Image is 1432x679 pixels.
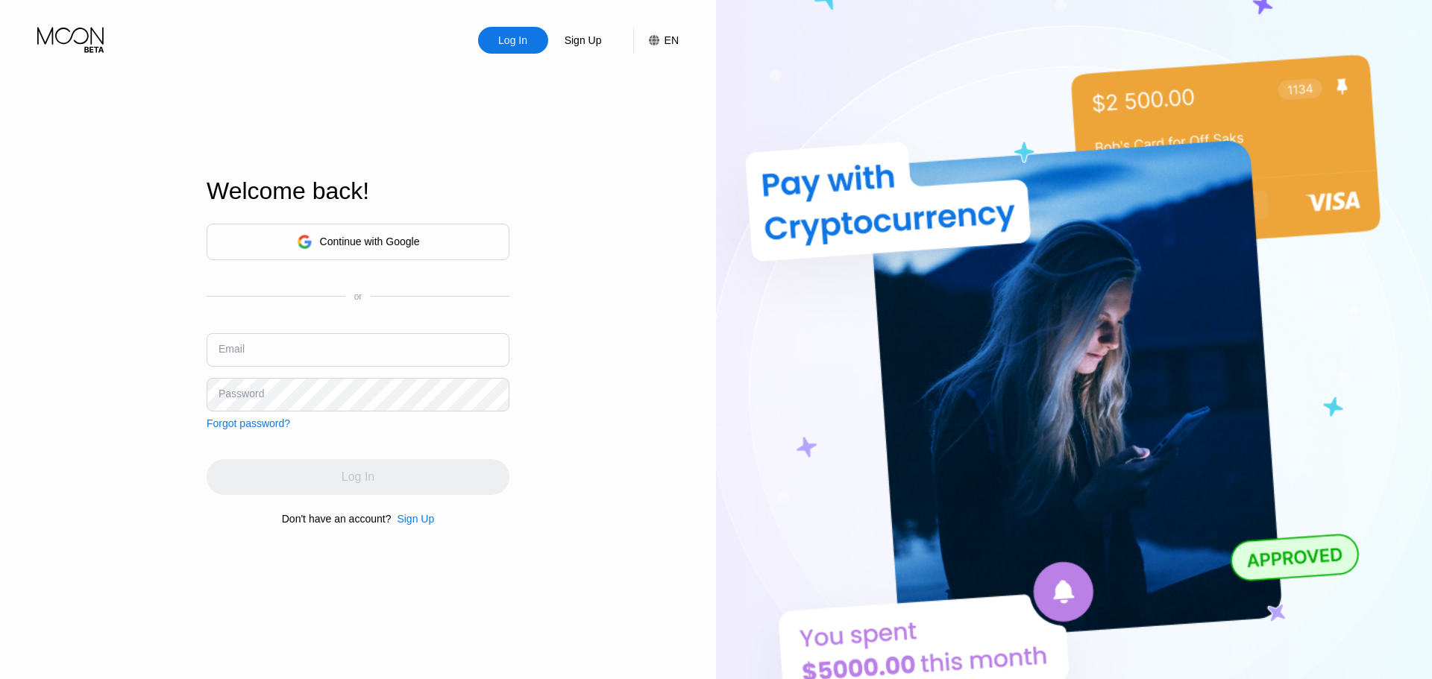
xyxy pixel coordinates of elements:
div: EN [665,34,679,46]
div: Password [219,388,264,399]
div: EN [633,27,679,54]
div: Forgot password? [207,417,290,429]
div: Log In [497,33,529,48]
div: Continue with Google [320,236,420,247]
div: Email [219,343,245,355]
div: or [354,291,362,302]
div: Sign Up [548,27,618,54]
div: Continue with Google [207,224,509,260]
div: Sign Up [391,513,434,525]
div: Log In [478,27,548,54]
div: Sign Up [563,33,603,48]
div: Don't have an account? [282,513,392,525]
div: Sign Up [397,513,434,525]
div: Welcome back! [207,177,509,205]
